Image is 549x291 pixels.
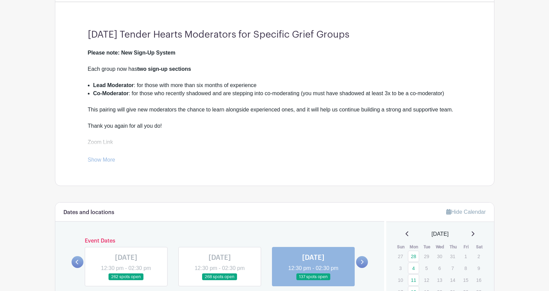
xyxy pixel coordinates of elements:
[88,106,462,163] div: This pairing will give new moderators the chance to learn alongside experienced ones, and it will...
[88,29,462,41] h3: [DATE] Tender Hearts Moderators for Specific Grief Groups
[434,244,447,250] th: Wed
[93,89,462,106] li: : for those who recently shadowed and are stepping into co-moderating (you must have shadowed at ...
[473,275,484,285] p: 16
[421,275,432,285] p: 12
[93,82,134,88] strong: Lead Moderator
[460,275,471,285] p: 15
[63,209,114,216] h6: Dates and locations
[432,230,449,238] span: [DATE]
[460,263,471,273] p: 8
[434,275,445,285] p: 13
[88,147,145,153] a: [URL][DOMAIN_NAME]
[408,274,419,286] a: 11
[394,244,408,250] th: Sun
[83,238,356,244] h6: Event Dates
[408,263,419,274] a: 4
[447,263,458,273] p: 7
[447,275,458,285] p: 14
[447,244,460,250] th: Thu
[93,90,129,96] strong: Co-Moderator
[434,263,445,273] p: 6
[93,81,462,89] li: : for those with more than six months of experience
[408,251,419,262] a: 28
[434,251,445,262] p: 30
[473,251,484,262] p: 2
[420,244,434,250] th: Tue
[395,251,406,262] p: 27
[473,244,486,250] th: Sat
[395,275,406,285] p: 10
[421,251,432,262] p: 29
[88,157,115,165] a: Show More
[408,244,421,250] th: Mon
[460,244,473,250] th: Fri
[421,263,432,273] p: 5
[88,50,176,56] strong: Please note: New Sign-Up System
[395,263,406,273] p: 3
[446,209,486,215] a: Hide Calendar
[447,251,458,262] p: 31
[460,251,471,262] p: 1
[88,65,462,81] div: Each group now has
[473,263,484,273] p: 9
[137,66,191,72] strong: two sign-up sections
